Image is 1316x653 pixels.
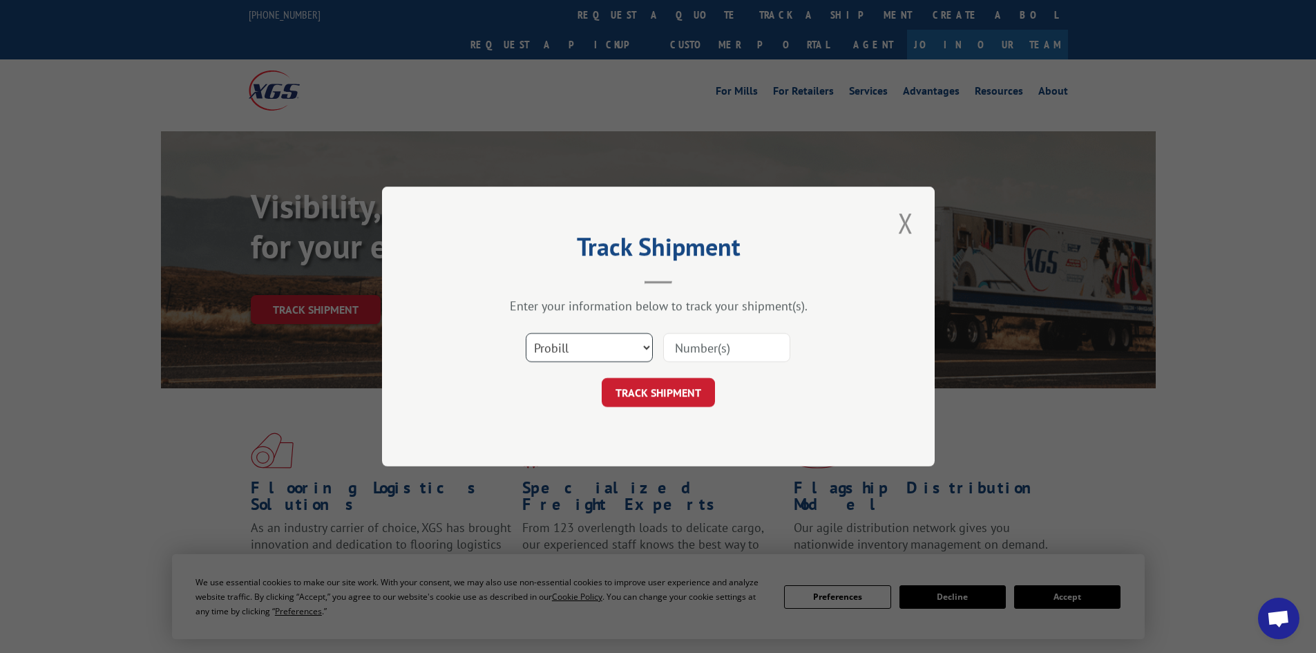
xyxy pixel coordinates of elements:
h2: Track Shipment [451,237,866,263]
button: Close modal [894,204,917,242]
a: Open chat [1258,598,1299,639]
div: Enter your information below to track your shipment(s). [451,298,866,314]
button: TRACK SHIPMENT [602,378,715,407]
input: Number(s) [663,333,790,362]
